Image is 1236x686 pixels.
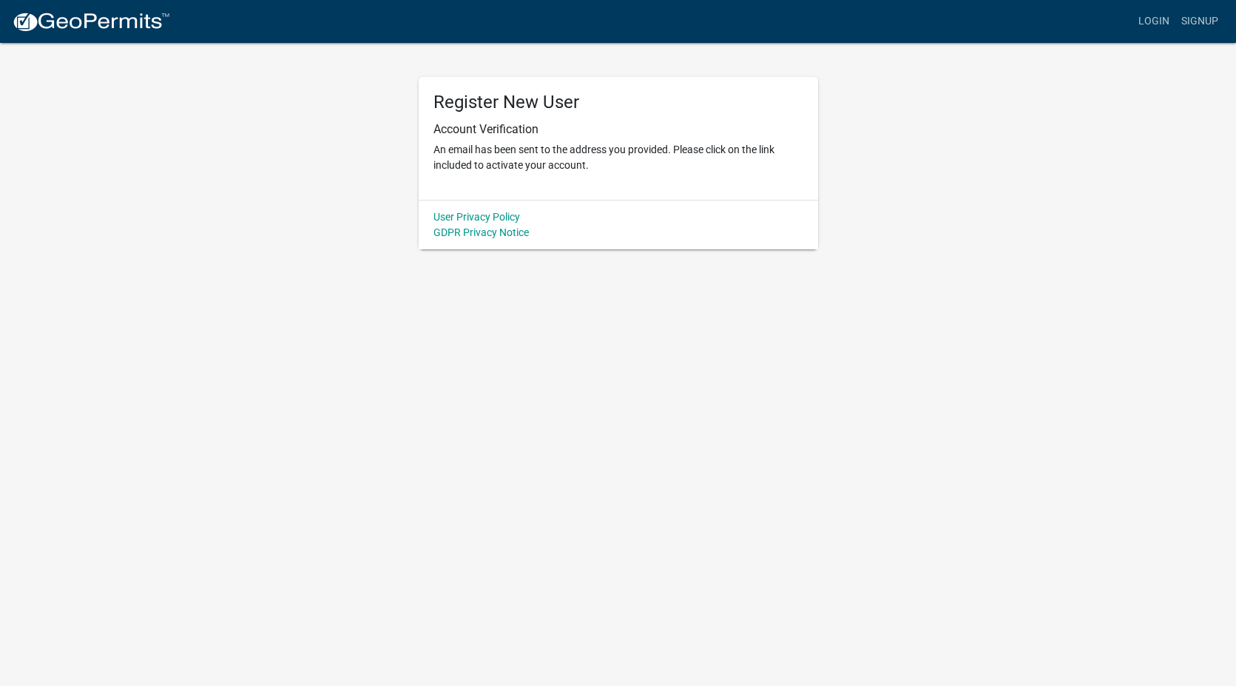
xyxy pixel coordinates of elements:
a: Login [1132,7,1175,36]
h6: Account Verification [433,122,803,136]
a: Signup [1175,7,1224,36]
a: GDPR Privacy Notice [433,226,529,238]
a: User Privacy Policy [433,211,520,223]
h5: Register New User [433,92,803,113]
p: An email has been sent to the address you provided. Please click on the link included to activate... [433,142,803,173]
